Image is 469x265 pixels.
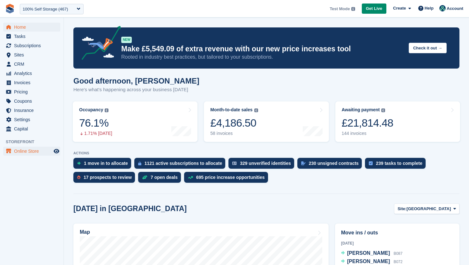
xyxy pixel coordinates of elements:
[330,6,350,12] span: Test Mode
[14,23,52,32] span: Home
[394,260,403,264] span: B072
[73,77,199,85] h1: Good afternoon, [PERSON_NAME]
[14,87,52,96] span: Pricing
[138,172,184,186] a: 7 open deals
[210,107,252,113] div: Month-to-date sales
[3,32,60,41] a: menu
[301,161,306,165] img: contract_signature_icon-13c848040528278c33f63329250d36e43548de30e8caae1d1a13099fd9432cc5.svg
[77,161,81,165] img: move_ins_to_allocate_icon-fdf77a2bb77ea45bf5b3d319d69a93e2d87916cf1d5bf7949dd705db3b84f3ca.svg
[232,161,237,165] img: verify_identity-adf6edd0f0f0b5bbfe63781bf79b02c33cf7c696d77639b501bdc392416b5a36.svg
[14,78,52,87] span: Invoices
[14,115,52,124] span: Settings
[14,69,52,78] span: Analytics
[73,172,138,186] a: 17 prospects to review
[196,175,265,180] div: 695 price increase opportunities
[342,131,393,136] div: 144 invoices
[447,5,463,12] span: Account
[351,7,355,11] img: icon-info-grey-7440780725fd019a000dd9b08b2336e03edf1995a4989e88bcd33f0948082b44.svg
[14,106,52,115] span: Insurance
[3,41,60,50] a: menu
[369,161,373,165] img: task-75834270c22a3079a89374b754ae025e5fb1db73e45f91037f5363f120a921f8.svg
[3,106,60,115] a: menu
[188,176,193,179] img: price_increase_opportunities-93ffe204e8149a01c8c9dc8f82e8f89637d9d84a8eef4429ea346261dce0b2c0.svg
[376,161,422,166] div: 239 tasks to complete
[381,108,385,112] img: icon-info-grey-7440780725fd019a000dd9b08b2336e03edf1995a4989e88bcd33f0948082b44.svg
[3,147,60,156] a: menu
[3,78,60,87] a: menu
[394,203,459,214] button: Site: [GEOGRAPHIC_DATA]
[80,229,90,235] h2: Map
[121,54,404,61] p: Rooted in industry best practices, but tailored to your subscriptions.
[3,115,60,124] a: menu
[204,101,329,142] a: Month-to-date sales £4,186.50 58 invoices
[341,229,453,237] h2: Move ins / outs
[362,4,386,14] a: Get Live
[79,131,112,136] div: 1.71% [DATE]
[398,206,406,212] span: Site:
[366,5,382,12] span: Get Live
[53,147,60,155] a: Preview store
[79,116,112,129] div: 76.1%
[142,175,147,180] img: deal-1b604bf984904fb50ccaf53a9ad4b4a5d6e5aea283cecdc64d6e3604feb123c2.svg
[134,158,229,172] a: 1121 active subscriptions to allocate
[23,6,68,12] div: 100% Self Storage (467)
[14,147,52,156] span: Online Store
[73,86,199,93] p: Here's what's happening across your business [DATE]
[425,5,434,11] span: Help
[254,108,258,112] img: icon-info-grey-7440780725fd019a000dd9b08b2336e03edf1995a4989e88bcd33f0948082b44.svg
[228,158,297,172] a: 329 unverified identities
[347,250,390,256] span: [PERSON_NAME]
[210,116,258,129] div: £4,186.50
[14,60,52,69] span: CRM
[3,97,60,106] a: menu
[73,151,459,155] p: ACTIONS
[409,43,447,53] button: Check it out →
[73,158,134,172] a: 1 move in to allocate
[73,101,197,142] a: Occupancy 76.1% 1.71% [DATE]
[3,23,60,32] a: menu
[79,107,103,113] div: Occupancy
[138,161,141,166] img: active_subscription_to_allocate_icon-d502201f5373d7db506a760aba3b589e785aa758c864c3986d89f69b8ff3...
[341,240,453,246] div: [DATE]
[406,206,451,212] span: [GEOGRAPHIC_DATA]
[77,175,80,179] img: prospect-51fa495bee0391a8d652442698ab0144808aea92771e9ea1ae160a38d050c398.svg
[341,249,403,258] a: [PERSON_NAME] B087
[14,50,52,59] span: Sites
[335,101,460,142] a: Awaiting payment £21,814.48 144 invoices
[14,124,52,133] span: Capital
[14,41,52,50] span: Subscriptions
[121,44,404,54] p: Make £5,549.09 of extra revenue with our new price increases tool
[3,60,60,69] a: menu
[309,161,359,166] div: 230 unsigned contracts
[84,175,132,180] div: 17 prospects to review
[3,124,60,133] a: menu
[121,37,132,43] div: NEW
[76,26,121,62] img: price-adjustments-announcement-icon-8257ccfd72463d97f412b2fc003d46551f7dbcb40ab6d574587a9cd5c0d94...
[151,175,178,180] div: 7 open deals
[14,97,52,106] span: Coupons
[240,161,291,166] div: 329 unverified identities
[439,5,446,11] img: Jennifer Ofodile
[393,5,406,11] span: Create
[297,158,365,172] a: 230 unsigned contracts
[5,4,15,13] img: stora-icon-8386f47178a22dfd0bd8f6a31ec36ba5ce8667c1dd55bd0f319d3a0aa187defe.svg
[210,131,258,136] div: 58 invoices
[3,50,60,59] a: menu
[84,161,128,166] div: 1 move in to allocate
[342,116,393,129] div: £21,814.48
[342,107,380,113] div: Awaiting payment
[394,251,403,256] span: B087
[3,69,60,78] a: menu
[365,158,429,172] a: 239 tasks to complete
[73,204,187,213] h2: [DATE] in [GEOGRAPHIC_DATA]
[105,108,108,112] img: icon-info-grey-7440780725fd019a000dd9b08b2336e03edf1995a4989e88bcd33f0948082b44.svg
[145,161,222,166] div: 1121 active subscriptions to allocate
[6,139,63,145] span: Storefront
[347,259,390,264] span: [PERSON_NAME]
[3,87,60,96] a: menu
[184,172,271,186] a: 695 price increase opportunities
[14,32,52,41] span: Tasks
